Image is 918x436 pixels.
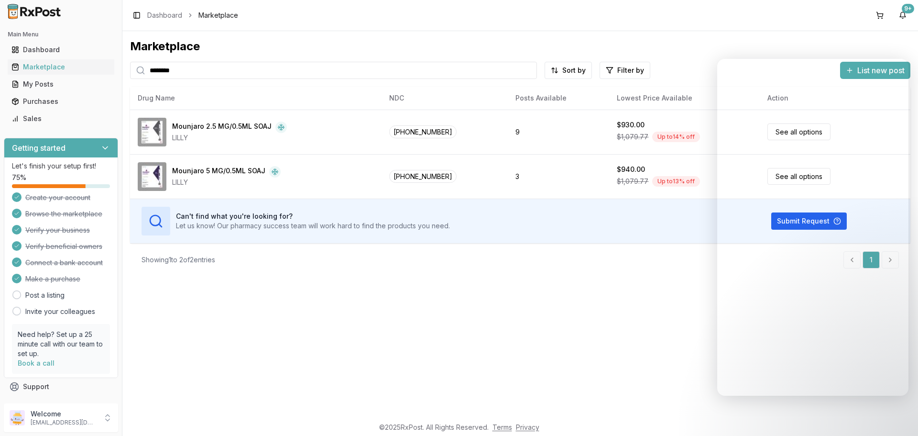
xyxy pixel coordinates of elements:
[508,110,609,154] td: 9
[25,274,80,284] span: Make a purchase
[11,97,110,106] div: Purchases
[545,62,592,79] button: Sort by
[8,110,114,127] a: Sales
[8,41,114,58] a: Dashboard
[130,87,382,110] th: Drug Name
[652,176,700,187] div: Up to 13 % off
[176,212,450,221] h3: Can't find what you're looking for?
[172,166,265,178] div: Mounjaro 5 MG/0.5ML SOAJ
[492,423,512,431] a: Terms
[4,378,118,395] button: Support
[12,161,110,171] p: Let's finish your setup first!
[142,255,215,265] div: Showing 1 to 2 of 2 entries
[147,11,238,20] nav: breadcrumb
[31,419,97,426] p: [EMAIL_ADDRESS][DOMAIN_NAME]
[11,114,110,123] div: Sales
[652,132,700,142] div: Up to 14 % off
[12,173,26,182] span: 75 %
[138,162,166,191] img: Mounjaro 5 MG/0.5ML SOAJ
[8,58,114,76] a: Marketplace
[147,11,182,20] a: Dashboard
[617,66,644,75] span: Filter by
[25,258,103,268] span: Connect a bank account
[12,142,66,154] h3: Getting started
[25,307,95,316] a: Invite your colleagues
[8,31,114,38] h2: Main Menu
[172,122,272,133] div: Mounjaro 2.5 MG/0.5ML SOAJ
[25,225,90,235] span: Verify your business
[617,165,645,174] div: $940.00
[717,59,908,396] iframe: Intercom live chat
[617,120,645,130] div: $930.00
[23,399,55,409] span: Feedback
[382,87,508,110] th: NDC
[25,193,90,202] span: Create your account
[130,39,910,54] div: Marketplace
[25,209,102,219] span: Browse the marketplace
[885,403,908,426] iframe: Intercom live chat
[609,87,760,110] th: Lowest Price Available
[617,132,648,142] span: $1,079.77
[18,330,104,358] p: Need help? Set up a 25 minute call with our team to set up.
[198,11,238,20] span: Marketplace
[11,79,110,89] div: My Posts
[389,125,457,138] span: [PHONE_NUMBER]
[11,45,110,55] div: Dashboard
[4,111,118,126] button: Sales
[4,4,65,19] img: RxPost Logo
[8,93,114,110] a: Purchases
[172,178,281,187] div: LILLY
[25,291,65,300] a: Post a listing
[18,359,55,367] a: Book a call
[25,242,102,251] span: Verify beneficial owners
[10,410,25,425] img: User avatar
[600,62,650,79] button: Filter by
[8,76,114,93] a: My Posts
[4,42,118,57] button: Dashboard
[31,409,97,419] p: Welcome
[4,77,118,92] button: My Posts
[895,8,910,23] button: 9+
[138,118,166,146] img: Mounjaro 2.5 MG/0.5ML SOAJ
[176,221,450,231] p: Let us know! Our pharmacy success team will work hard to find the products you need.
[902,4,914,13] div: 9+
[11,62,110,72] div: Marketplace
[4,395,118,413] button: Feedback
[389,170,457,183] span: [PHONE_NUMBER]
[562,66,586,75] span: Sort by
[508,87,609,110] th: Posts Available
[617,177,648,186] span: $1,079.77
[508,154,609,199] td: 3
[172,133,287,143] div: LILLY
[4,94,118,109] button: Purchases
[516,423,539,431] a: Privacy
[4,59,118,75] button: Marketplace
